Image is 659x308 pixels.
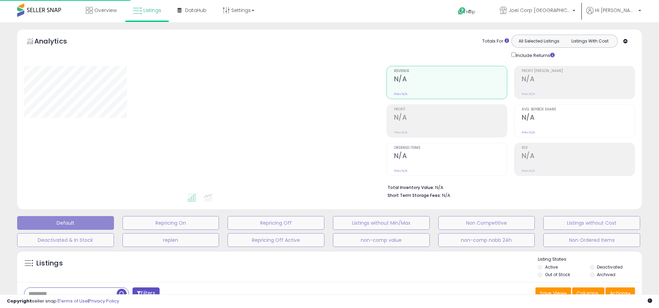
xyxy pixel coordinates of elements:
h2: N/A [522,152,635,161]
h5: Analytics [34,36,80,48]
button: All Selected Listings [513,37,565,46]
button: replen [123,233,219,247]
div: Totals For [482,38,509,45]
button: Deactivated & In Stock [17,233,114,247]
button: non-comp nobb 24h [438,233,535,247]
h2: N/A [394,114,507,123]
small: Prev: N/A [394,92,407,96]
button: Listings without Min/Max [333,216,430,230]
button: Listings without Cost [543,216,640,230]
small: Prev: N/A [522,169,535,173]
span: N/A [442,192,450,199]
strong: Copyright [7,298,32,304]
a: Hi [PERSON_NAME] [586,7,641,22]
span: Profit [394,108,507,111]
button: Non Competitive [438,216,535,230]
a: Help [452,2,489,22]
button: Default [17,216,114,230]
h2: N/A [394,75,507,84]
small: Prev: N/A [522,130,535,134]
button: Repricing Off [228,216,324,230]
span: Profit [PERSON_NAME] [522,69,635,73]
button: Listings With Cost [564,37,615,46]
h2: N/A [522,75,635,84]
small: Prev: N/A [394,130,407,134]
div: seller snap | | [7,298,119,305]
span: Avg. Buybox Share [522,108,635,111]
span: ROI [522,146,635,150]
span: Listings [143,7,161,14]
button: Repricing On [123,216,219,230]
div: Include Returns [506,51,563,59]
b: Total Inventory Value: [388,185,434,190]
span: Joei Corp [GEOGRAPHIC_DATA] [509,7,570,14]
span: DataHub [185,7,207,14]
span: Hi [PERSON_NAME] [595,7,636,14]
span: Overview [94,7,117,14]
h2: N/A [522,114,635,123]
li: N/A [388,183,630,191]
span: Revenue [394,69,507,73]
i: Get Help [458,7,466,15]
button: Non Ordered Items [543,233,640,247]
small: Prev: N/A [522,92,535,96]
small: Prev: N/A [394,169,407,173]
span: Ordered Items [394,146,507,150]
button: Repricing Off Active [228,233,324,247]
button: non-comp value [333,233,430,247]
h2: N/A [394,152,507,161]
span: Help [466,9,475,15]
b: Short Term Storage Fees: [388,192,441,198]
